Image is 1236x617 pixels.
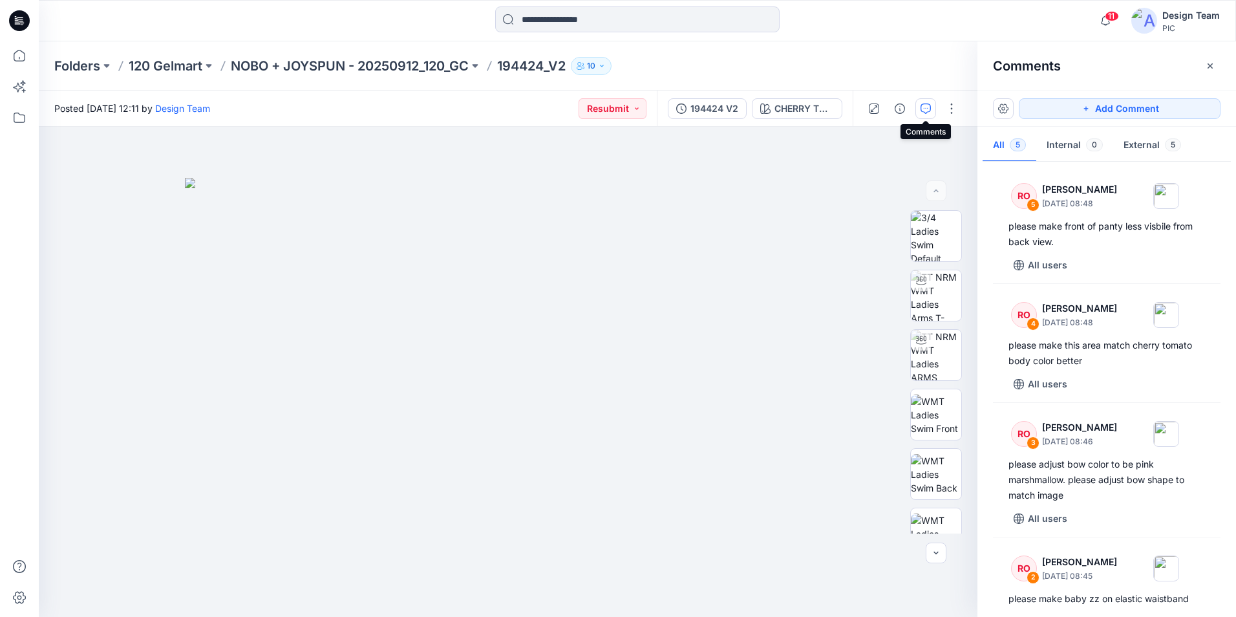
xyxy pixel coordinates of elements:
[1042,197,1117,210] p: [DATE] 08:48
[1008,219,1205,250] div: please make front of panty less visbile from back view.
[1162,8,1220,23] div: Design Team
[1011,302,1037,328] div: RO
[1027,199,1039,211] div: 5
[774,102,834,116] div: CHERRY TOMATO
[1036,129,1113,162] button: Internal
[1042,435,1117,448] p: [DATE] 08:46
[1011,183,1037,209] div: RO
[1027,437,1039,449] div: 3
[1162,23,1220,33] div: PIC
[1042,420,1117,435] p: [PERSON_NAME]
[911,330,961,380] img: TT NRM WMT Ladies ARMS DOWN
[911,270,961,321] img: TT NRM WMT Ladies Arms T-POSE
[1008,457,1205,503] div: please adjust bow color to be pink marshmallow. please adjust bow shape to match image
[752,98,842,119] button: CHERRY TOMATO
[587,59,595,73] p: 10
[1028,257,1067,273] p: All users
[1113,129,1191,162] button: External
[911,514,961,554] img: WMT Ladies Swim Left
[1131,8,1157,34] img: avatar
[911,211,961,261] img: 3/4 Ladies Swim Default
[890,98,910,119] button: Details
[1008,508,1072,529] button: All users
[983,129,1036,162] button: All
[1011,556,1037,581] div: RO
[1086,138,1103,151] span: 0
[1042,554,1117,570] p: [PERSON_NAME]
[1105,11,1119,21] span: 11
[1042,301,1117,316] p: [PERSON_NAME]
[1008,374,1072,395] button: All users
[1011,421,1037,447] div: RO
[185,178,831,617] img: eyJhbGciOiJIUzI1NiIsImtpZCI6IjAiLCJzbHQiOiJzZXMiLCJ0eXAiOiJKV1QifQ.eyJkYXRhIjp7InR5cGUiOiJzdG9yYW...
[993,58,1061,74] h2: Comments
[1019,98,1220,119] button: Add Comment
[54,102,210,115] span: Posted [DATE] 12:11 by
[1027,571,1039,584] div: 2
[1028,376,1067,392] p: All users
[1010,138,1026,151] span: 5
[690,102,738,116] div: 194424 V2
[571,57,612,75] button: 10
[1008,255,1072,276] button: All users
[54,57,100,75] a: Folders
[129,57,202,75] a: 120 Gelmart
[231,57,469,75] a: NOBO + JOYSPUN - 20250912_120_GC
[1008,338,1205,369] div: please make this area match cherry tomato body color better
[497,57,566,75] p: 194424_V2
[1165,138,1181,151] span: 5
[911,454,961,495] img: WMT Ladies Swim Back
[1042,182,1117,197] p: [PERSON_NAME]
[911,395,961,435] img: WMT Ladies Swim Front
[668,98,747,119] button: 194424 V2
[155,103,210,114] a: Design Team
[1027,318,1039,330] div: 4
[1028,511,1067,526] p: All users
[1042,316,1117,329] p: [DATE] 08:48
[1042,570,1117,583] p: [DATE] 08:45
